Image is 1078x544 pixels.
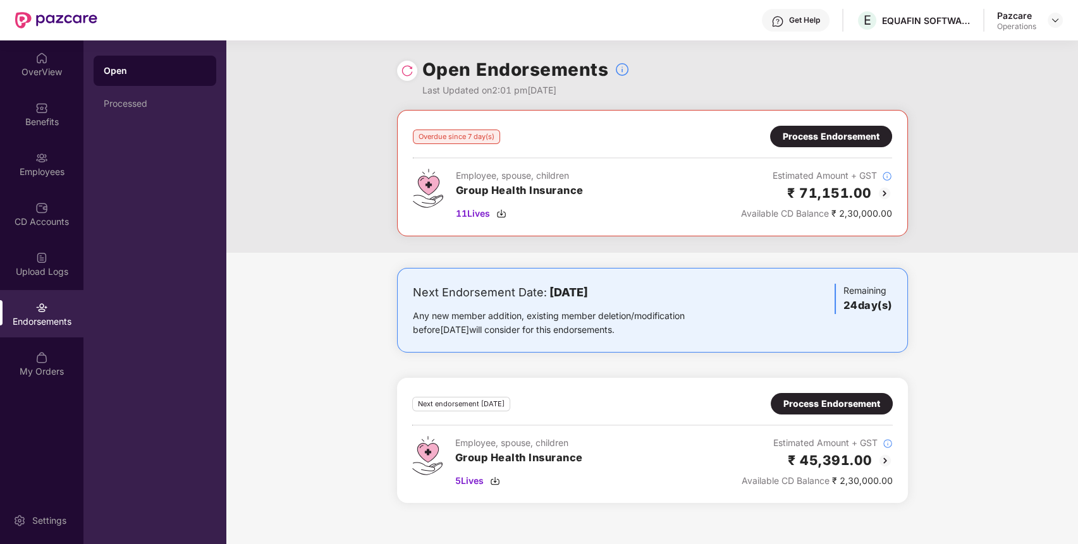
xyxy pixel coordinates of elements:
[771,15,784,28] img: svg+xml;base64,PHN2ZyBpZD0iSGVscC0zMngzMiIgeG1sbnM9Imh0dHA6Ly93d3cudzMub3JnLzIwMDAvc3ZnIiB3aWR0aD...
[456,207,490,221] span: 11 Lives
[741,207,892,221] div: ₹ 2,30,000.00
[456,183,584,199] h3: Group Health Insurance
[742,475,830,486] span: Available CD Balance
[882,15,971,27] div: EQUAFIN SOFTWARE TECHNOLOGIES PRIVATE LIMITED
[788,450,873,471] h2: ₹ 45,391.00
[882,171,892,181] img: svg+xml;base64,PHN2ZyBpZD0iSW5mb18tXzMyeDMyIiBkYXRhLW5hbWU9IkluZm8gLSAzMngzMiIgeG1sbnM9Imh0dHA6Ly...
[412,436,443,475] img: svg+xml;base64,PHN2ZyB4bWxucz0iaHR0cDovL3d3dy53My5vcmcvMjAwMC9zdmciIHdpZHRoPSI0Ny43MTQiIGhlaWdodD...
[35,301,48,314] img: svg+xml;base64,PHN2ZyBpZD0iRW5kb3JzZW1lbnRzIiB4bWxucz0iaHR0cDovL3d3dy53My5vcmcvMjAwMC9zdmciIHdpZH...
[28,514,70,527] div: Settings
[877,186,892,201] img: svg+xml;base64,PHN2ZyBpZD0iQmFjay0yMHgyMCIgeG1sbnM9Imh0dHA6Ly93d3cudzMub3JnLzIwMDAvc3ZnIiB3aWR0aD...
[843,298,892,314] h3: 24 day(s)
[883,438,893,449] img: svg+xml;base64,PHN2ZyBpZD0iSW5mb18tXzMyeDMyIiBkYXRhLW5hbWU9IkluZm8gLSAzMngzMiIgeG1sbnM9Imh0dHA6Ly...
[422,83,630,97] div: Last Updated on 2:01 pm[DATE]
[496,209,506,219] img: svg+xml;base64,PHN2ZyBpZD0iRG93bmxvYWQtMzJ4MzIiIHhtbG5zPSJodHRwOi8vd3d3LnczLm9yZy8yMDAwL3N2ZyIgd2...
[789,15,820,25] div: Get Help
[455,450,583,466] h3: Group Health Insurance
[35,152,48,164] img: svg+xml;base64,PHN2ZyBpZD0iRW1wbG95ZWVzIiB4bWxucz0iaHR0cDovL3d3dy53My5vcmcvMjAwMC9zdmciIHdpZHRoPS...
[787,183,872,203] h2: ₹ 71,151.00
[401,64,413,77] img: svg+xml;base64,PHN2ZyBpZD0iUmVsb2FkLTMyeDMyIiB4bWxucz0iaHR0cDovL3d3dy53My5vcmcvMjAwMC9zdmciIHdpZH...
[455,436,583,450] div: Employee, spouse, children
[413,284,725,301] div: Next Endorsement Date:
[783,130,879,143] div: Process Endorsement
[742,436,893,450] div: Estimated Amount + GST
[783,397,880,411] div: Process Endorsement
[413,130,500,144] div: Overdue since 7 day(s)
[1050,15,1060,25] img: svg+xml;base64,PHN2ZyBpZD0iRHJvcGRvd24tMzJ4MzIiIHhtbG5zPSJodHRwOi8vd3d3LnczLm9yZy8yMDAwL3N2ZyIgd2...
[35,102,48,114] img: svg+xml;base64,PHN2ZyBpZD0iQmVuZWZpdHMiIHhtbG5zPSJodHRwOi8vd3d3LnczLm9yZy8yMDAwL3N2ZyIgd2lkdGg9Ij...
[549,286,588,299] b: [DATE]
[741,169,892,183] div: Estimated Amount + GST
[13,514,26,527] img: svg+xml;base64,PHN2ZyBpZD0iU2V0dGluZy0yMHgyMCIgeG1sbnM9Imh0dHA6Ly93d3cudzMub3JnLzIwMDAvc3ZnIiB3aW...
[422,56,609,83] h1: Open Endorsements
[35,52,48,64] img: svg+xml;base64,PHN2ZyBpZD0iSG9tZSIgeG1sbnM9Imh0dHA6Ly93d3cudzMub3JnLzIwMDAvc3ZnIiB3aWR0aD0iMjAiIG...
[35,202,48,214] img: svg+xml;base64,PHN2ZyBpZD0iQ0RfQWNjb3VudHMiIGRhdGEtbmFtZT0iQ0QgQWNjb3VudHMiIHhtbG5zPSJodHRwOi8vd3...
[455,474,484,488] span: 5 Lives
[104,99,206,109] div: Processed
[997,9,1036,21] div: Pazcare
[864,13,871,28] span: E
[615,62,630,77] img: svg+xml;base64,PHN2ZyBpZD0iSW5mb18tXzMyeDMyIiBkYXRhLW5hbWU9IkluZm8gLSAzMngzMiIgeG1sbnM9Imh0dHA6Ly...
[413,309,725,337] div: Any new member addition, existing member deletion/modification before [DATE] will consider for th...
[15,12,97,28] img: New Pazcare Logo
[490,476,500,486] img: svg+xml;base64,PHN2ZyBpZD0iRG93bmxvYWQtMzJ4MzIiIHhtbG5zPSJodHRwOi8vd3d3LnczLm9yZy8yMDAwL3N2ZyIgd2...
[835,284,892,314] div: Remaining
[35,251,48,264] img: svg+xml;base64,PHN2ZyBpZD0iVXBsb2FkX0xvZ3MiIGRhdGEtbmFtZT0iVXBsb2FkIExvZ3MiIHhtbG5zPSJodHRwOi8vd3...
[413,169,443,208] img: svg+xml;base64,PHN2ZyB4bWxucz0iaHR0cDovL3d3dy53My5vcmcvMjAwMC9zdmciIHdpZHRoPSI0Ny43MTQiIGhlaWdodD...
[104,64,206,77] div: Open
[997,21,1036,32] div: Operations
[412,397,510,411] div: Next endorsement [DATE]
[741,208,829,219] span: Available CD Balance
[742,474,893,488] div: ₹ 2,30,000.00
[456,169,584,183] div: Employee, spouse, children
[878,453,893,468] img: svg+xml;base64,PHN2ZyBpZD0iQmFjay0yMHgyMCIgeG1sbnM9Imh0dHA6Ly93d3cudzMub3JnLzIwMDAvc3ZnIiB3aWR0aD...
[35,351,48,364] img: svg+xml;base64,PHN2ZyBpZD0iTXlfT3JkZXJzIiBkYXRhLW5hbWU9Ik15IE9yZGVycyIgeG1sbnM9Imh0dHA6Ly93d3cudz...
